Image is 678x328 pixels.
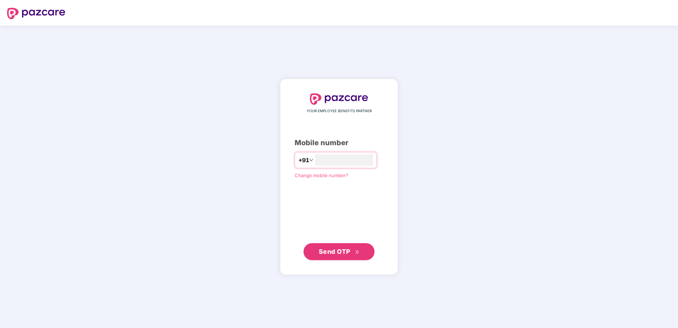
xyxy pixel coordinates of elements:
[310,93,368,105] img: logo
[355,250,360,255] span: double-right
[309,158,313,162] span: down
[299,156,309,165] span: +91
[7,8,65,19] img: logo
[319,248,350,255] span: Send OTP
[304,243,374,260] button: Send OTPdouble-right
[295,137,383,148] div: Mobile number
[307,108,372,114] span: YOUR EMPLOYEE BENEFITS PARTNER
[295,173,348,178] a: Change mobile number?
